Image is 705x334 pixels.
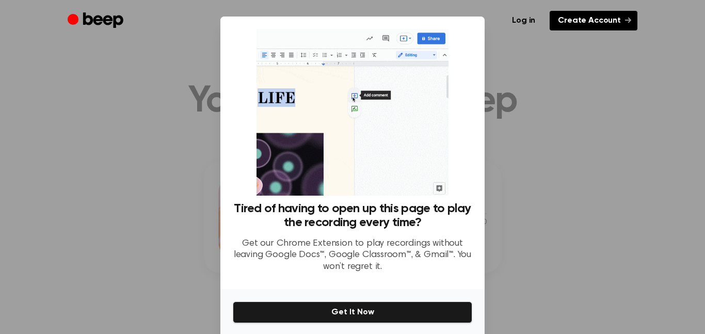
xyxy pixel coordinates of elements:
a: Create Account [550,11,637,30]
h3: Tired of having to open up this page to play the recording every time? [233,202,472,230]
img: Beep extension in action [257,29,448,196]
a: Log in [504,11,543,30]
a: Beep [68,11,126,31]
button: Get It Now [233,301,472,323]
p: Get our Chrome Extension to play recordings without leaving Google Docs™, Google Classroom™, & Gm... [233,238,472,273]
